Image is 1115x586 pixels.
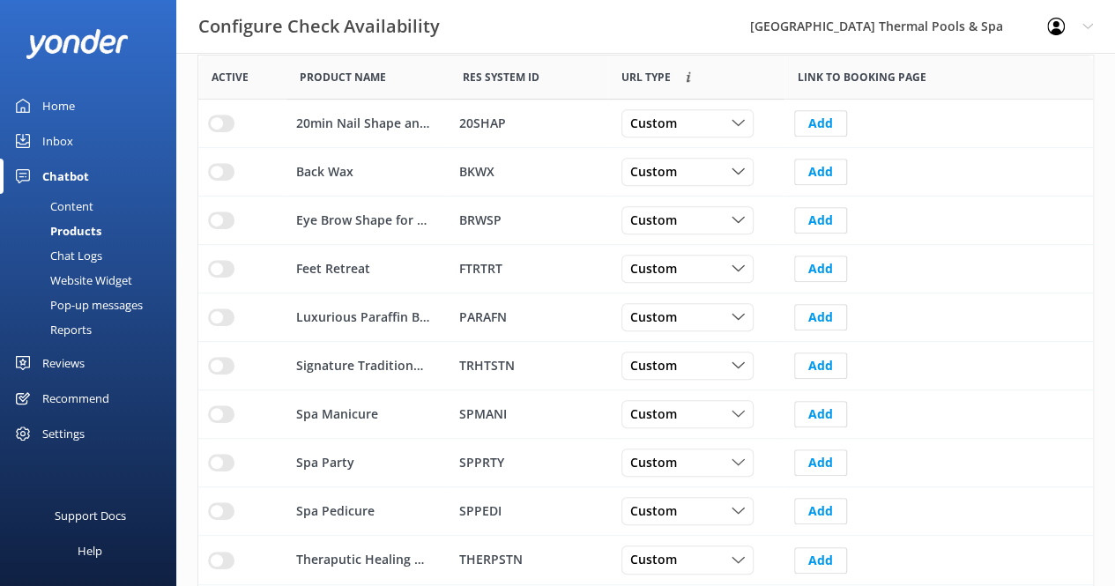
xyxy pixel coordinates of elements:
[630,551,688,570] span: Custom
[198,293,1093,342] div: row
[459,551,598,570] div: THERPSTN
[11,293,176,317] a: Pop-up messages
[296,114,429,133] p: 20min Nail Shape and Paint
[630,259,688,278] span: Custom
[630,308,688,327] span: Custom
[42,381,109,416] div: Recommend
[459,356,598,375] div: TRHTSTN
[630,162,688,182] span: Custom
[198,342,1093,390] div: row
[296,356,429,375] p: Signature Traditional Hot Stones
[459,404,598,424] div: SPMANI
[11,268,132,293] div: Website Widget
[459,308,598,327] div: PARAFN
[296,501,375,521] p: Spa Pedicure
[794,110,847,137] button: Add
[794,401,847,427] button: Add
[296,162,353,182] p: Back Wax
[463,69,539,85] span: Res System ID
[459,114,598,133] div: 20SHAP
[630,211,688,230] span: Custom
[11,219,101,243] div: Products
[198,12,440,41] h3: Configure Check Availability
[26,29,128,58] img: yonder-white-logo.png
[198,100,1093,148] div: row
[11,243,102,268] div: Chat Logs
[794,159,847,185] button: Add
[621,69,671,85] span: Link to booking page
[630,404,688,424] span: Custom
[630,501,688,521] span: Custom
[198,148,1093,197] div: row
[198,536,1093,584] div: row
[794,498,847,524] button: Add
[55,498,126,533] div: Support Docs
[296,453,354,472] p: Spa Party
[42,88,75,123] div: Home
[42,345,85,381] div: Reviews
[794,207,847,234] button: Add
[296,308,429,327] p: Luxurious Paraffin Bath
[794,449,847,476] button: Add
[296,211,429,230] p: Eye Brow Shape for Men
[296,404,378,424] p: Spa Manicure
[459,453,598,472] div: SPPRTY
[459,501,598,521] div: SPPEDI
[198,197,1093,245] div: row
[198,439,1093,487] div: row
[198,487,1093,536] div: row
[300,69,386,85] span: Product Name
[11,219,176,243] a: Products
[296,259,370,278] p: Feet Retreat
[198,100,1093,584] div: grid
[198,245,1093,293] div: row
[794,352,847,379] button: Add
[11,268,176,293] a: Website Widget
[11,243,176,268] a: Chat Logs
[11,194,93,219] div: Content
[11,317,92,342] div: Reports
[459,259,598,278] div: FTRTRT
[459,211,598,230] div: BRWSP
[459,162,598,182] div: BKWX
[296,551,429,570] p: Theraputic Healing Stones
[11,194,176,219] a: Content
[630,453,688,472] span: Custom
[794,547,847,574] button: Add
[11,293,143,317] div: Pop-up messages
[798,69,926,85] span: Link to booking page
[212,69,249,85] span: Active
[794,256,847,282] button: Add
[630,356,688,375] span: Custom
[42,159,89,194] div: Chatbot
[11,317,176,342] a: Reports
[794,304,847,330] button: Add
[198,390,1093,439] div: row
[630,114,688,133] span: Custom
[42,123,73,159] div: Inbox
[42,416,85,451] div: Settings
[78,533,102,568] div: Help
